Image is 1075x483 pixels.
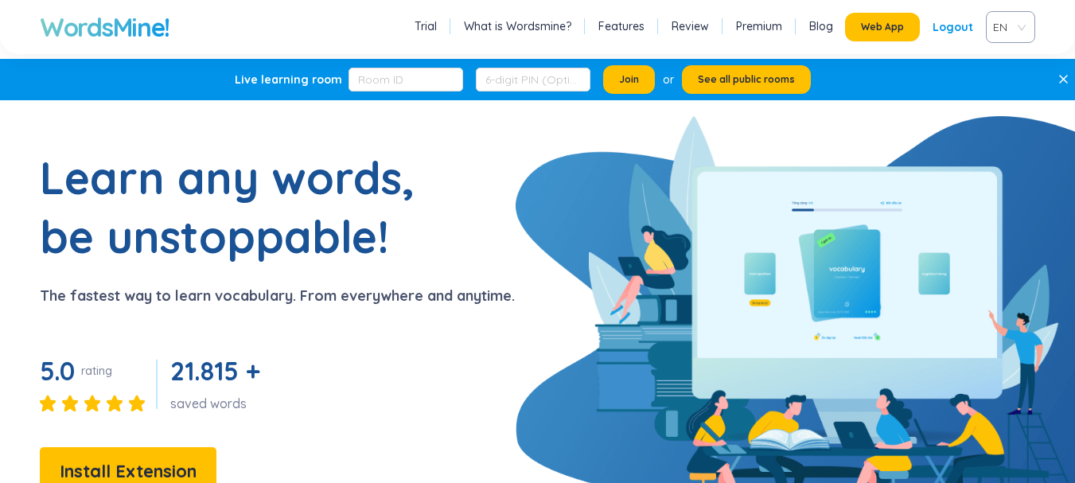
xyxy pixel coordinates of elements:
[736,18,782,34] a: Premium
[809,18,833,34] a: Blog
[933,13,973,41] div: Logout
[598,18,645,34] a: Features
[40,285,515,307] p: The fastest way to learn vocabulary. From everywhere and anytime.
[861,21,904,33] span: Web App
[81,363,112,379] div: rating
[845,13,920,41] button: Web App
[476,68,590,92] input: 6-digit PIN (Optional)
[40,355,75,387] span: 5.0
[682,65,811,94] button: See all public rooms
[40,11,169,43] a: WordsMine!
[663,71,674,88] div: or
[619,73,639,86] span: Join
[235,72,342,88] div: Live learning room
[40,148,438,266] h1: Learn any words, be unstoppable!
[40,465,216,481] a: Install Extension
[170,355,259,387] span: 21.815 +
[993,15,1022,39] span: VIE
[698,73,795,86] span: See all public rooms
[170,395,266,412] div: saved words
[464,18,571,34] a: What is Wordsmine?
[672,18,709,34] a: Review
[415,18,437,34] a: Trial
[349,68,463,92] input: Room ID
[603,65,655,94] button: Join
